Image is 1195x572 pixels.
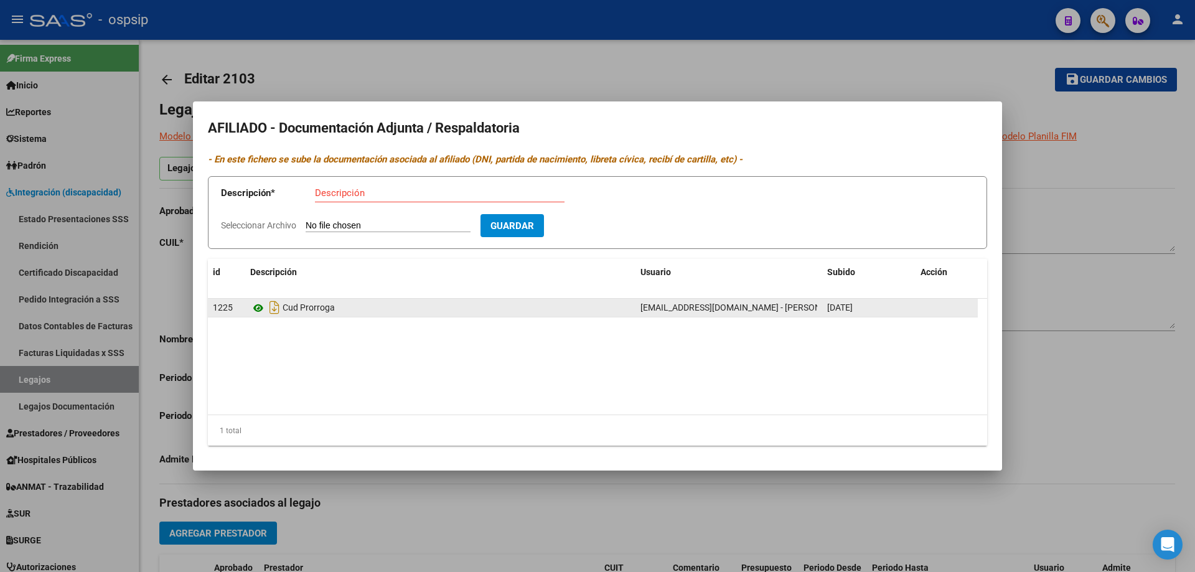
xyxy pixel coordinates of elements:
[208,116,987,140] h2: AFILIADO - Documentación Adjunta / Respaldatoria
[245,259,635,286] datatable-header-cell: Descripción
[827,302,853,312] span: [DATE]
[213,302,233,312] span: 1225
[827,267,855,277] span: Subido
[283,303,335,313] span: Cud Prorroga
[208,154,743,165] i: - En este fichero se sube la documentación asociada al afiliado (DNI, partida de nacimiento, libr...
[266,298,283,317] i: Descargar documento
[208,415,987,446] div: 1 total
[635,259,822,286] datatable-header-cell: Usuario
[250,267,297,277] span: Descripción
[213,267,220,277] span: id
[640,267,671,277] span: Usuario
[480,214,544,237] button: Guardar
[822,259,916,286] datatable-header-cell: Subido
[221,186,315,200] p: Descripción
[490,220,534,232] span: Guardar
[640,302,851,312] span: [EMAIL_ADDRESS][DOMAIN_NAME] - [PERSON_NAME]
[221,220,296,230] span: Seleccionar Archivo
[916,259,978,286] datatable-header-cell: Acción
[208,259,245,286] datatable-header-cell: id
[921,267,947,277] span: Acción
[1153,530,1183,560] div: Open Intercom Messenger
